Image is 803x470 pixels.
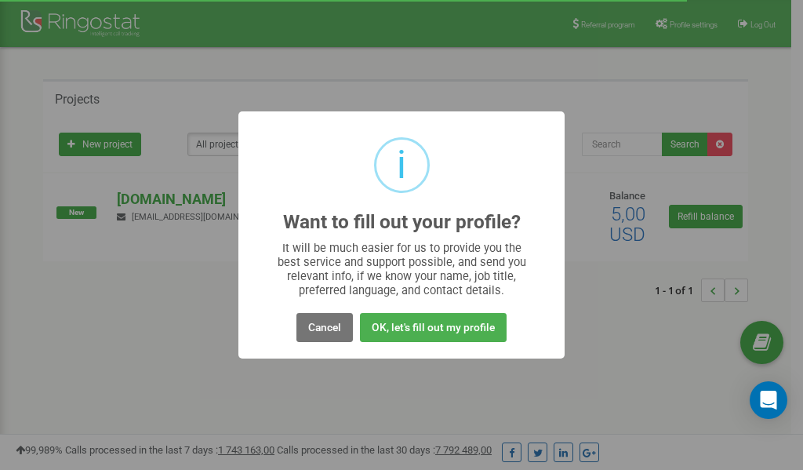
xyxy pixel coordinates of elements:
[283,212,521,233] h2: Want to fill out your profile?
[296,313,353,342] button: Cancel
[397,140,406,191] div: i
[750,381,787,419] div: Open Intercom Messenger
[270,241,534,297] div: It will be much easier for us to provide you the best service and support possible, and send you ...
[360,313,507,342] button: OK, let's fill out my profile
